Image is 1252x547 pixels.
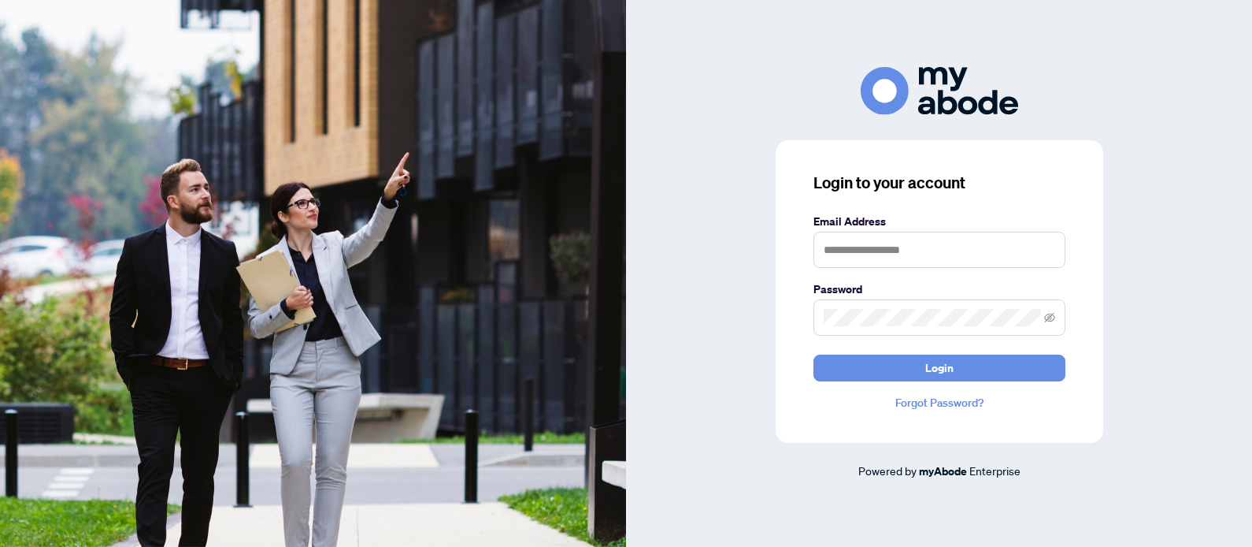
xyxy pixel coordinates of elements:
[813,172,1065,194] h3: Login to your account
[925,355,954,381] span: Login
[919,463,967,480] a: myAbode
[813,394,1065,411] a: Forgot Password?
[969,463,1020,478] span: Enterprise
[858,463,917,478] span: Powered by
[813,281,1065,298] label: Password
[861,67,1018,115] img: ma-logo
[813,213,1065,230] label: Email Address
[813,355,1065,381] button: Login
[1044,312,1055,323] span: eye-invisible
